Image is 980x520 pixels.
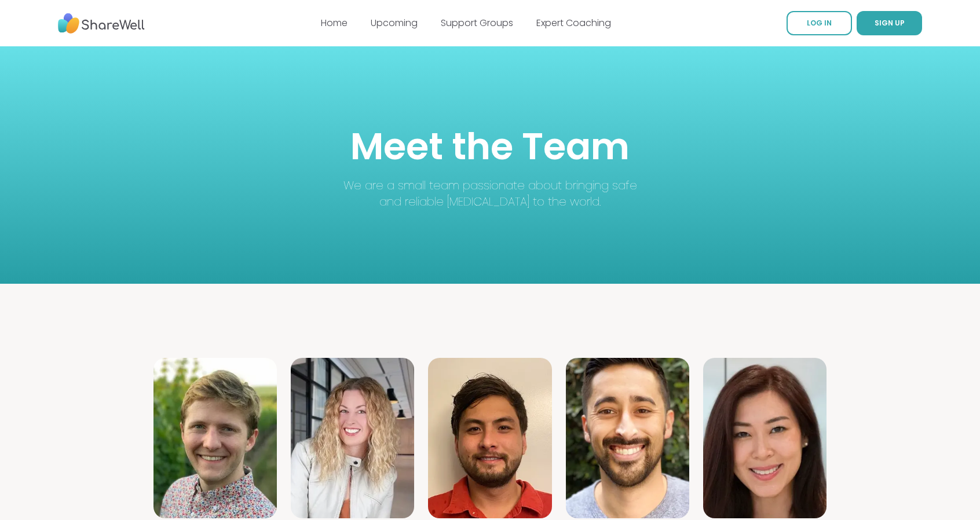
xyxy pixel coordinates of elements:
a: LOG IN [787,11,852,35]
img: ShareWell Nav Logo [58,8,145,39]
a: Support Groups [441,16,513,30]
a: Expert Coaching [536,16,611,30]
span: SIGN UP [875,18,905,28]
a: Home [321,16,348,30]
span: LOG IN [807,18,832,28]
h1: Meet the Team [342,120,638,173]
a: Upcoming [371,16,418,30]
button: SIGN UP [857,11,922,35]
p: We are a small team passionate about bringing safe and reliable [MEDICAL_DATA] to the world. [342,177,638,210]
